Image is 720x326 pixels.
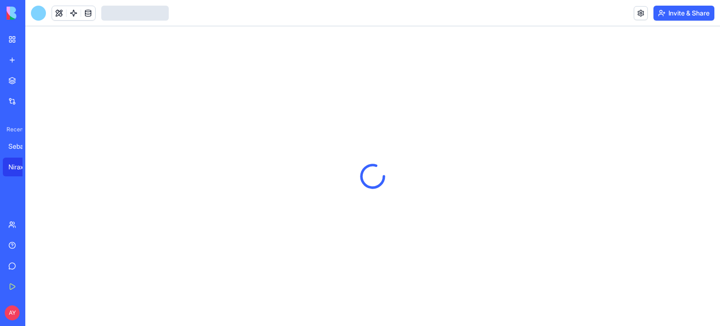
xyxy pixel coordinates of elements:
a: Niraxx Analytics Dashboard [3,158,40,176]
button: Invite & Share [653,6,714,21]
span: AY [5,305,20,320]
span: Recent [3,126,22,133]
a: Seba Trade Pro [3,137,40,156]
div: Seba Trade Pro [8,142,35,151]
img: logo [7,7,65,20]
div: Niraxx Analytics Dashboard [8,162,35,172]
